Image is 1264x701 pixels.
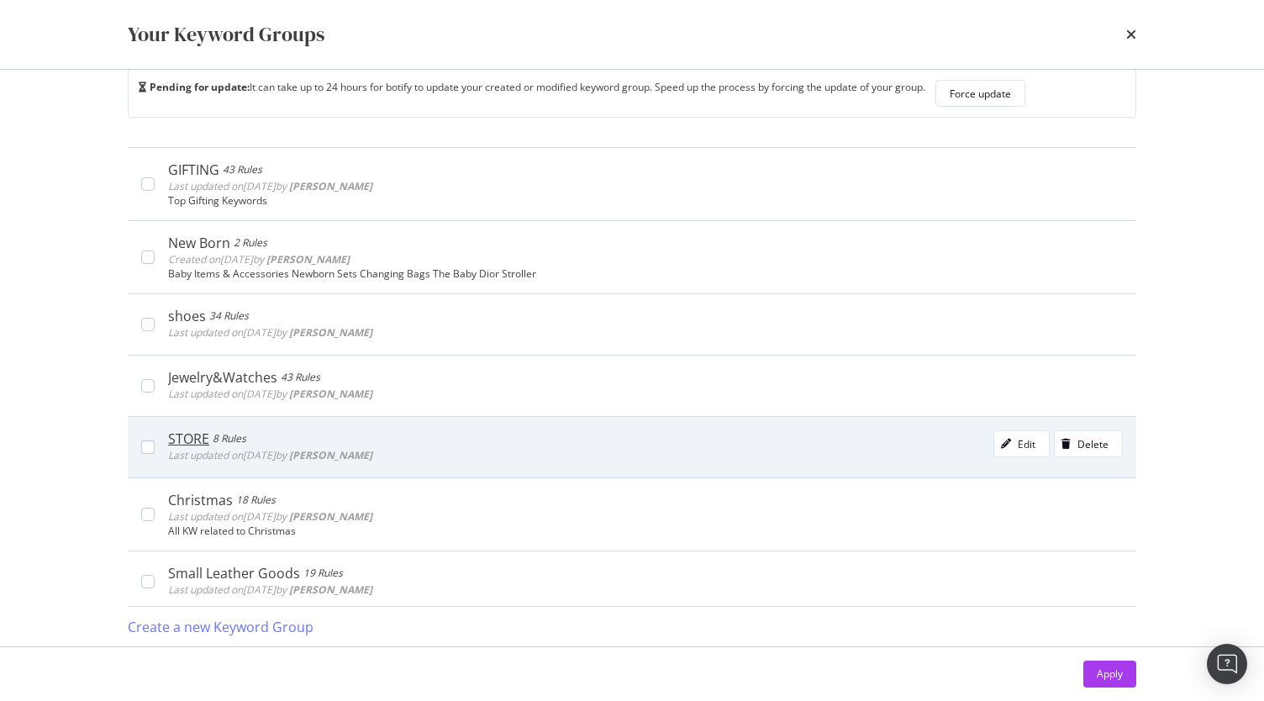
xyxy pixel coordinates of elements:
button: Apply [1083,661,1136,688]
div: Delete [1077,437,1109,451]
div: All KW related to Christmas [168,525,1123,537]
span: Last updated on [DATE] by [168,325,372,340]
span: Created on [DATE] by [168,252,350,266]
span: Last updated on [DATE] by [168,179,372,193]
div: Create a new Keyword Group [128,618,313,637]
div: 2 Rules [234,235,267,251]
div: 43 Rules [281,369,320,386]
button: Delete [1054,430,1123,457]
div: Christmas [168,492,233,509]
div: Force update [950,87,1011,101]
div: 18 Rules [236,492,276,509]
span: Last updated on [DATE] by [168,387,372,401]
div: Jewelry&Watches [168,369,277,386]
div: 43 Rules [223,161,262,178]
div: New Born [168,235,230,251]
b: [PERSON_NAME] [266,252,350,266]
div: Top Gifting Keywords [168,195,1123,207]
div: Small Leather Goods [168,565,300,582]
button: Create a new Keyword Group [128,607,313,647]
span: Last updated on [DATE] by [168,448,372,462]
div: STORE [168,430,209,447]
div: It can take up to 24 hours for botify to update your created or modified keyword group. Speed up ... [139,80,925,107]
b: [PERSON_NAME] [289,387,372,401]
b: [PERSON_NAME] [289,179,372,193]
div: 19 Rules [303,565,343,582]
div: 34 Rules [209,308,249,324]
button: Force update [935,80,1025,107]
div: Open Intercom Messenger [1207,644,1247,684]
div: shoes [168,308,206,324]
span: Last updated on [DATE] by [168,509,372,524]
b: [PERSON_NAME] [289,509,372,524]
div: Apply [1097,667,1123,681]
div: 8 Rules [213,430,246,447]
div: Your Keyword Groups [128,20,324,49]
div: GIFTING [168,161,219,178]
b: Pending for update: [150,80,250,94]
button: Edit [993,430,1050,457]
div: Baby Items & Accessories Newborn Sets Changing Bags The Baby Dior Stroller [168,268,1123,280]
b: [PERSON_NAME] [289,325,372,340]
b: [PERSON_NAME] [289,582,372,597]
b: [PERSON_NAME] [289,448,372,462]
div: times [1126,20,1136,49]
span: Last updated on [DATE] by [168,582,372,597]
div: Edit [1018,437,1035,451]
